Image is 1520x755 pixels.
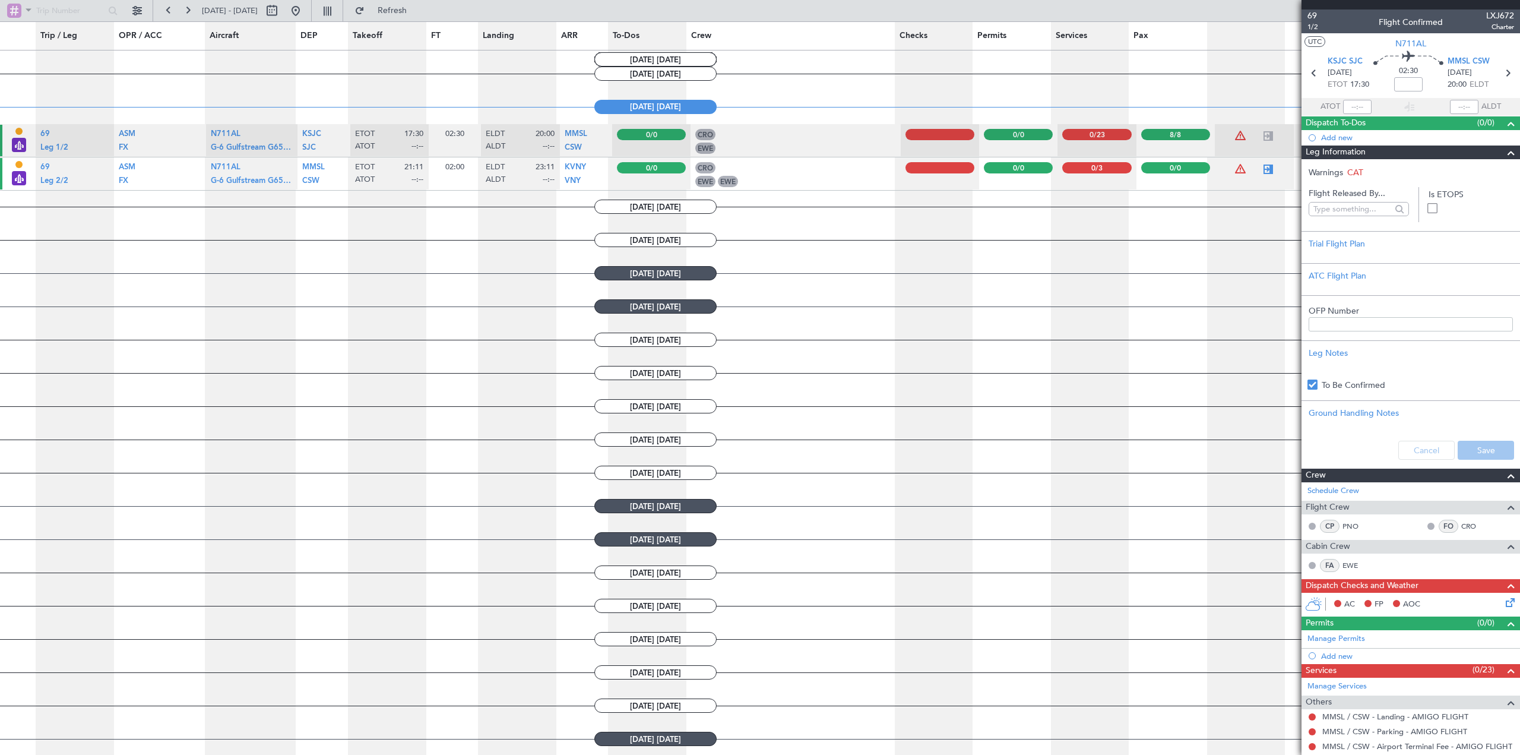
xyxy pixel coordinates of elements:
[1403,599,1420,611] span: AOC
[302,167,325,175] a: MMSL
[1395,37,1426,50] span: N711AL
[1313,200,1391,218] input: Type something...
[119,134,135,141] a: ASM
[119,163,135,171] span: ASM
[302,163,325,171] span: MMSL
[543,175,555,185] span: --:--
[1486,22,1514,32] span: Charter
[1320,559,1339,572] div: FA
[1307,10,1318,22] span: 69
[211,167,240,175] a: N711AL
[594,499,717,513] span: [DATE] [DATE]
[1347,167,1363,178] span: CAT
[594,532,717,546] span: [DATE] [DATE]
[1342,521,1369,532] a: PNO
[1322,726,1467,737] a: MMSL / CSW - Parking - AMIGO FLIGHT
[1306,579,1418,593] span: Dispatch Checks and Weather
[691,30,711,42] span: Crew
[1309,407,1513,419] div: Ground Handling Notes
[211,147,292,154] a: G-6 Gulfstream G650ER
[543,141,555,152] span: --:--
[1328,79,1347,91] span: ETOT
[977,30,1006,42] span: Permits
[536,162,555,173] span: 23:11
[1309,238,1513,250] div: Trial Flight Plan
[1309,305,1513,317] label: OFP Number
[594,233,717,247] span: [DATE] [DATE]
[302,144,316,151] span: SJC
[40,30,77,42] span: Trip / Leg
[210,30,239,42] span: Aircraft
[1342,560,1369,571] a: EWE
[211,134,240,141] a: N711AL
[40,177,68,185] span: Leg 2/2
[1322,379,1385,391] label: To Be Confirmed
[40,167,50,175] a: 69
[211,177,297,185] span: G-6 Gulfstream G650ER
[1470,79,1489,91] span: ELDT
[1322,741,1512,751] a: MMSL / CSW - Airport Terminal Fee - AMIGO FLIGHT
[594,466,717,480] span: [DATE] [DATE]
[119,147,128,154] a: FX
[119,177,128,185] span: FX
[1306,540,1350,554] span: Cabin Crew
[1448,56,1490,68] span: MMSL CSW
[1133,30,1148,42] span: Pax
[565,163,586,171] span: KVNY
[211,180,292,188] a: G-6 Gulfstream G650ER
[40,130,50,138] span: 69
[1344,599,1355,611] span: AC
[40,134,50,141] a: 69
[1307,22,1318,32] span: 1/2
[1375,599,1383,611] span: FP
[1328,67,1352,79] span: [DATE]
[594,67,717,81] span: [DATE] [DATE]
[302,180,319,188] a: CSW
[536,129,555,140] span: 20:00
[355,175,375,185] span: ATOT
[1481,101,1501,113] span: ALDT
[1439,520,1458,533] div: FO
[594,732,717,746] span: [DATE] [DATE]
[445,162,464,172] span: 02:00
[302,147,316,154] a: SJC
[486,162,505,173] span: ELDT
[1306,146,1366,159] span: Leg Information
[565,167,586,175] a: KVNY
[445,128,464,139] span: 02:30
[486,175,505,185] span: ALDT
[355,141,375,152] span: ATOT
[486,141,505,152] span: ALDT
[1306,664,1337,678] span: Services
[594,100,717,114] span: [DATE] [DATE]
[486,129,505,140] span: ELDT
[594,599,717,613] span: [DATE] [DATE]
[1309,270,1513,282] div: ATC Flight Plan
[411,141,423,152] span: --:--
[1477,617,1494,629] span: (0/0)
[594,266,717,280] span: [DATE] [DATE]
[594,632,717,646] span: [DATE] [DATE]
[211,144,297,151] span: G-6 Gulfstream G650ER
[613,30,639,42] span: To-Dos
[1306,116,1366,130] span: Dispatch To-Dos
[1320,520,1339,533] div: CP
[1304,36,1325,47] button: UTC
[302,130,321,138] span: KSJC
[1472,664,1494,676] span: (0/23)
[594,366,717,380] span: [DATE] [DATE]
[1306,469,1326,482] span: Crew
[40,180,68,188] a: Leg 2/2
[367,7,417,15] span: Refresh
[119,144,128,151] span: FX
[119,167,135,175] a: ASM
[211,130,240,138] span: N711AL
[1477,116,1494,129] span: (0/0)
[211,163,240,171] span: N711AL
[1486,10,1514,22] span: LXJ672
[483,30,514,42] span: Landing
[1448,67,1472,79] span: [DATE]
[1350,79,1369,91] span: 17:30
[1307,633,1365,645] a: Manage Permits
[40,163,50,171] span: 69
